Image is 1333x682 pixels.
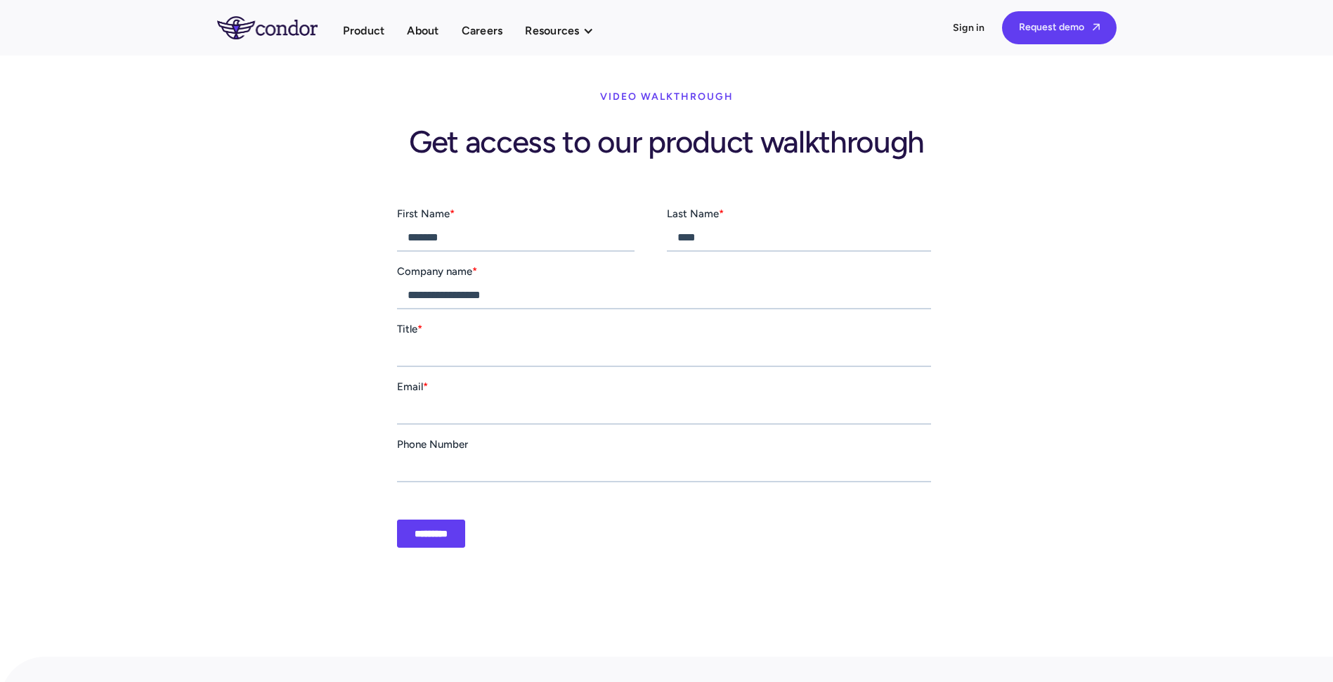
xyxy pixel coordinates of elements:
[407,21,438,40] a: About
[525,21,579,40] div: Resources
[462,21,503,40] a: Careers
[409,117,924,162] h1: Get access to our product walkthrough
[397,207,937,572] iframe: Form 0
[953,21,985,35] a: Sign in
[217,16,343,39] a: home
[1093,22,1100,32] span: 
[525,21,607,40] div: Resources
[600,83,734,111] div: video walkthrough
[343,21,385,40] a: Product
[1002,11,1117,44] a: Request demo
